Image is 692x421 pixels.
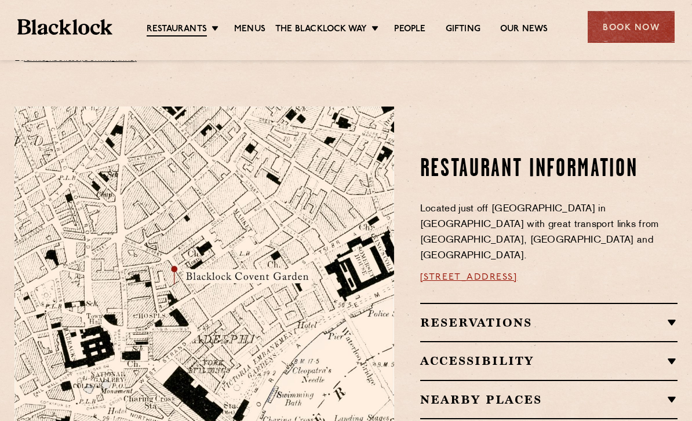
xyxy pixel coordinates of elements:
[420,393,678,407] h2: Nearby Places
[147,24,207,36] a: Restaurants
[275,24,367,35] a: The Blacklock Way
[420,354,678,368] h2: Accessibility
[17,19,112,35] img: BL_Textured_Logo-footer-cropped.svg
[394,24,425,35] a: People
[234,24,265,35] a: Menus
[446,24,480,35] a: Gifting
[420,316,678,330] h2: Reservations
[420,155,678,184] h2: Restaurant information
[588,11,675,43] div: Book Now
[420,273,518,282] a: [STREET_ADDRESS]
[500,24,548,35] a: Our News
[24,57,137,62] a: [EMAIL_ADDRESS][DOMAIN_NAME]
[420,204,659,261] span: Located just off [GEOGRAPHIC_DATA] in [GEOGRAPHIC_DATA] with great transport links from [GEOGRAPH...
